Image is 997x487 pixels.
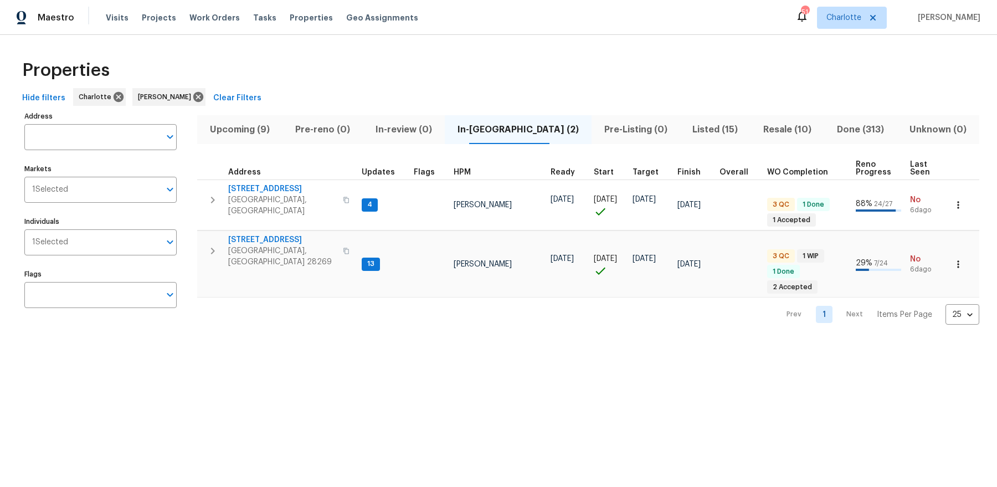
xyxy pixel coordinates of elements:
[677,201,701,209] span: [DATE]
[363,259,379,269] span: 13
[290,12,333,23] span: Properties
[633,196,656,203] span: [DATE]
[24,166,177,172] label: Markets
[768,200,794,209] span: 3 QC
[138,91,196,102] span: [PERSON_NAME]
[162,182,178,197] button: Open
[132,88,205,106] div: [PERSON_NAME]
[910,206,940,215] span: 6d ago
[594,196,617,203] span: [DATE]
[228,168,261,176] span: Address
[213,91,261,105] span: Clear Filters
[757,122,818,137] span: Resale (10)
[768,283,816,292] span: 2 Accepted
[38,12,74,23] span: Maestro
[24,271,177,278] label: Flags
[910,161,930,176] span: Last Seen
[363,200,377,209] span: 4
[79,91,116,102] span: Charlotte
[346,12,418,23] span: Geo Assignments
[32,185,68,194] span: 1 Selected
[856,161,891,176] span: Reno Progress
[874,201,892,207] span: 24 / 27
[369,122,438,137] span: In-review (0)
[720,168,758,176] div: Days past target finish date
[162,129,178,145] button: Open
[106,12,129,23] span: Visits
[801,7,809,18] div: 51
[73,88,126,106] div: Charlotte
[633,255,656,263] span: [DATE]
[551,196,574,203] span: [DATE]
[22,65,110,76] span: Properties
[677,168,701,176] span: Finish
[677,168,711,176] div: Projected renovation finish date
[589,180,628,230] td: Project started on time
[24,218,177,225] label: Individuals
[253,14,276,22] span: Tasks
[856,200,872,208] span: 88 %
[454,168,471,176] span: HPM
[910,194,940,206] span: No
[776,304,979,325] nav: Pagination Navigation
[768,252,794,261] span: 3 QC
[209,88,266,109] button: Clear Filters
[22,91,65,105] span: Hide filters
[945,300,979,329] div: 25
[798,252,823,261] span: 1 WIP
[768,267,799,276] span: 1 Done
[551,168,575,176] span: Ready
[228,234,336,245] span: [STREET_ADDRESS]
[633,168,659,176] span: Target
[289,122,356,137] span: Pre-reno (0)
[142,12,176,23] span: Projects
[877,309,932,320] p: Items Per Page
[162,234,178,250] button: Open
[362,168,395,176] span: Updates
[768,216,815,225] span: 1 Accepted
[551,255,574,263] span: [DATE]
[551,168,585,176] div: Earliest renovation start date (first business day after COE or Checkout)
[594,255,617,263] span: [DATE]
[826,12,861,23] span: Charlotte
[454,201,512,209] span: [PERSON_NAME]
[594,168,624,176] div: Actual renovation start date
[454,260,512,268] span: [PERSON_NAME]
[798,200,829,209] span: 1 Done
[228,194,336,217] span: [GEOGRAPHIC_DATA], [GEOGRAPHIC_DATA]
[18,88,70,109] button: Hide filters
[677,260,701,268] span: [DATE]
[598,122,674,137] span: Pre-Listing (0)
[32,238,68,247] span: 1 Selected
[451,122,585,137] span: In-[GEOGRAPHIC_DATA] (2)
[910,254,940,265] span: No
[414,168,435,176] span: Flags
[910,265,940,274] span: 6d ago
[594,168,614,176] span: Start
[720,168,748,176] span: Overall
[767,168,828,176] span: WO Completion
[189,12,240,23] span: Work Orders
[228,245,336,268] span: [GEOGRAPHIC_DATA], [GEOGRAPHIC_DATA] 28269
[204,122,276,137] span: Upcoming (9)
[589,231,628,298] td: Project started on time
[913,12,980,23] span: [PERSON_NAME]
[856,259,872,267] span: 29 %
[903,122,973,137] span: Unknown (0)
[228,183,336,194] span: [STREET_ADDRESS]
[686,122,744,137] span: Listed (15)
[162,287,178,303] button: Open
[816,306,832,323] a: Goto page 1
[831,122,890,137] span: Done (313)
[633,168,669,176] div: Target renovation project end date
[24,113,177,120] label: Address
[874,260,888,266] span: 7 / 24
